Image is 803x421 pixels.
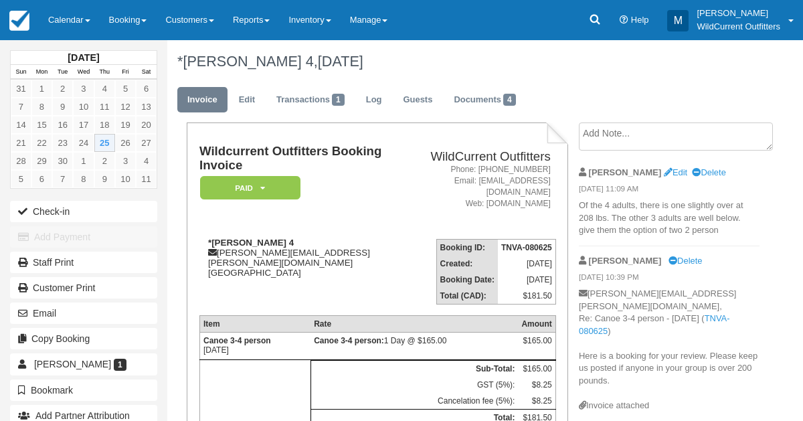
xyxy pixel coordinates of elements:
a: 20 [136,116,157,134]
td: [DATE] [199,333,310,360]
button: Copy Booking [10,328,157,349]
a: 9 [94,170,115,188]
td: [DATE] [498,256,555,272]
em: [DATE] 10:39 PM [579,272,760,286]
a: 10 [115,170,136,188]
a: 24 [73,134,94,152]
th: Thu [94,65,115,80]
a: 17 [73,116,94,134]
a: Customer Print [10,277,157,299]
a: 5 [115,80,136,98]
a: Invoice [177,87,228,113]
strong: TNVA-080625 [501,243,552,252]
a: 23 [52,134,73,152]
a: Staff Print [10,252,157,273]
a: 3 [115,152,136,170]
a: 6 [136,80,157,98]
a: 11 [94,98,115,116]
th: Wed [73,65,94,80]
a: Transactions1 [266,87,355,113]
em: [DATE] 11:09 AM [579,183,760,198]
a: 29 [31,152,52,170]
button: Add Payment [10,226,157,248]
span: Help [631,15,649,25]
th: Sun [11,65,31,80]
td: Cancelation fee (5%): [310,393,518,410]
a: Guests [393,87,442,113]
td: $181.50 [498,288,555,305]
div: Invoice attached [579,400,760,412]
td: $165.00 [518,361,555,377]
a: 22 [31,134,52,152]
a: 25 [94,134,115,152]
a: 5 [11,170,31,188]
td: 1 Day @ $165.00 [310,333,518,360]
span: [PERSON_NAME] [34,359,111,369]
a: 2 [52,80,73,98]
a: Edit [229,87,265,113]
a: Paid [199,175,296,200]
strong: *[PERSON_NAME] 4 [208,238,294,248]
strong: [PERSON_NAME] [589,167,662,177]
a: [PERSON_NAME] 1 [10,353,157,375]
strong: Canoe 3-4 person [203,336,271,345]
a: 15 [31,116,52,134]
th: Rate [310,316,518,333]
a: 14 [11,116,31,134]
a: 4 [94,80,115,98]
span: [DATE] [318,53,363,70]
a: Log [356,87,392,113]
th: Amount [518,316,555,333]
div: $165.00 [521,336,551,356]
a: 27 [136,134,157,152]
a: 28 [11,152,31,170]
td: $8.25 [518,377,555,393]
td: GST (5%): [310,377,518,393]
td: [DATE] [498,272,555,288]
th: Total (CAD): [436,288,498,305]
p: [PERSON_NAME][EMAIL_ADDRESS][PERSON_NAME][DOMAIN_NAME], Re: Canoe 3-4 person - [DATE] ( ) Here is... [579,288,760,400]
a: 30 [52,152,73,170]
a: 1 [73,152,94,170]
strong: Canoe 3-4 person [314,336,384,345]
a: Delete [668,256,702,266]
th: Item [199,316,310,333]
button: Email [10,303,157,324]
a: 10 [73,98,94,116]
h1: *[PERSON_NAME] 4, [177,54,760,70]
a: 21 [11,134,31,152]
a: 26 [115,134,136,152]
th: Sub-Total: [310,361,518,377]
h2: WildCurrent Outfitters [424,150,551,164]
i: Help [620,16,628,25]
a: Documents4 [444,87,525,113]
th: Tue [52,65,73,80]
p: WildCurrent Outfitters [697,20,780,33]
a: 7 [52,170,73,188]
a: 19 [115,116,136,134]
address: Phone: [PHONE_NUMBER] Email: [EMAIL_ADDRESS][DOMAIN_NAME] Web: [DOMAIN_NAME] [424,164,551,210]
a: 1 [31,80,52,98]
strong: [DATE] [68,52,99,63]
span: 1 [332,94,345,106]
th: Sat [136,65,157,80]
p: [PERSON_NAME] [697,7,780,20]
a: 12 [115,98,136,116]
a: 18 [94,116,115,134]
td: $8.25 [518,393,555,410]
span: 4 [503,94,516,106]
span: 1 [114,359,126,371]
em: Paid [200,176,300,199]
p: Of the 4 adults, there is one slightly over at 208 lbs. The other 3 adults are well below. give t... [579,199,760,237]
div: M [667,10,689,31]
strong: [PERSON_NAME] [589,256,662,266]
th: Booking Date: [436,272,498,288]
th: Created: [436,256,498,272]
button: Check-in [10,201,157,222]
a: Delete [692,167,725,177]
a: 8 [73,170,94,188]
a: 7 [11,98,31,116]
a: 3 [73,80,94,98]
a: 16 [52,116,73,134]
h1: Wildcurrent Outfitters Booking Invoice [199,145,418,172]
